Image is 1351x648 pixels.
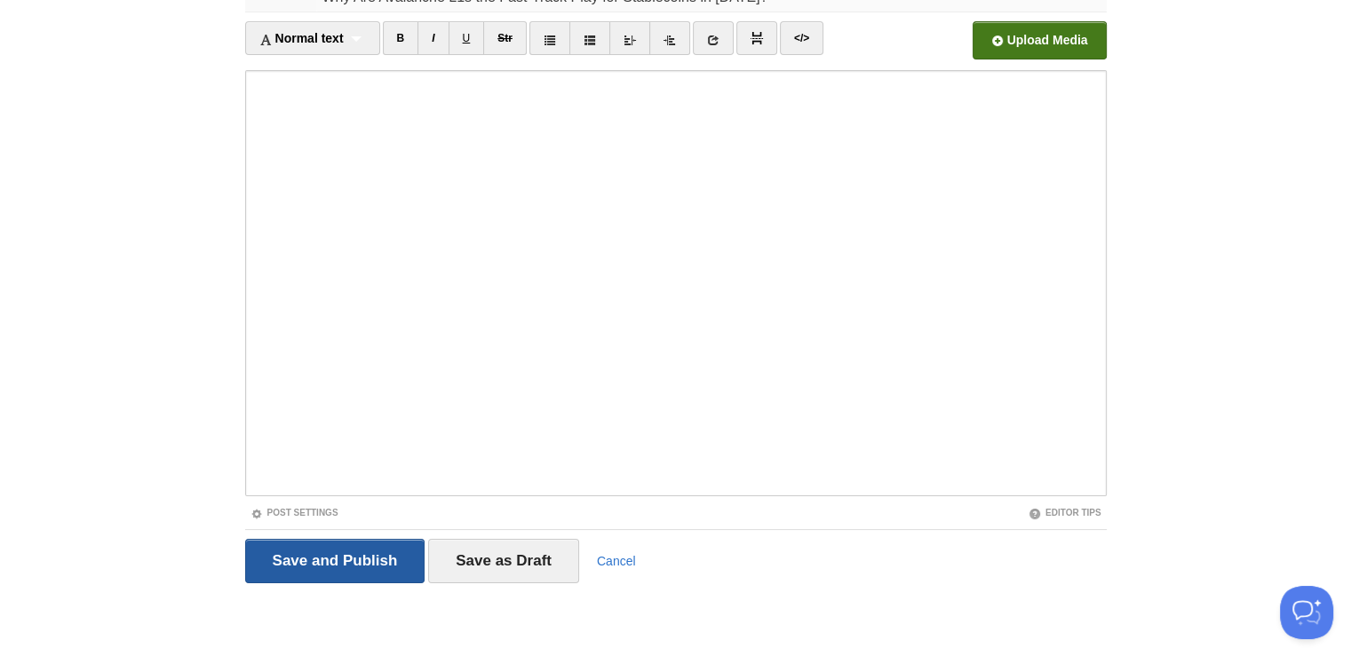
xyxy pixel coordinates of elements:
[497,32,513,44] del: Str
[597,554,636,568] a: Cancel
[780,21,823,55] a: </>
[428,539,579,583] input: Save as Draft
[1029,508,1101,518] a: Editor Tips
[417,21,449,55] a: I
[245,539,425,583] input: Save and Publish
[383,21,419,55] a: B
[751,32,763,44] img: pagebreak-icon.png
[259,31,344,45] span: Normal text
[1280,586,1333,639] iframe: Help Scout Beacon - Open
[449,21,485,55] a: U
[483,21,527,55] a: Str
[250,508,338,518] a: Post Settings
